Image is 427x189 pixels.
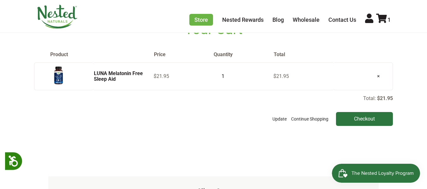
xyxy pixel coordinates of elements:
[51,65,66,86] img: LUNA Melatonin Free Sleep Aid - USA
[336,112,393,126] input: Checkout
[377,95,393,101] p: $21.95
[273,73,289,79] span: $21.95
[37,5,78,29] img: Nested Naturals
[293,16,320,23] a: Wholesale
[34,21,393,38] h1: Your Cart
[154,73,169,79] span: $21.95
[271,112,288,126] button: Update
[272,16,284,23] a: Blog
[34,51,154,58] th: Product
[372,68,385,84] a: ×
[290,112,330,126] a: Continue Shopping
[222,16,264,23] a: Nested Rewards
[376,16,391,23] a: 1
[189,14,213,26] a: Store
[154,51,213,58] th: Price
[34,95,393,126] div: Total:
[387,16,391,23] span: 1
[94,70,143,82] a: LUNA Melatonin Free Sleep Aid
[213,51,273,58] th: Quantity
[273,51,333,58] th: Total
[332,164,421,183] iframe: Button to open loyalty program pop-up
[328,16,356,23] a: Contact Us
